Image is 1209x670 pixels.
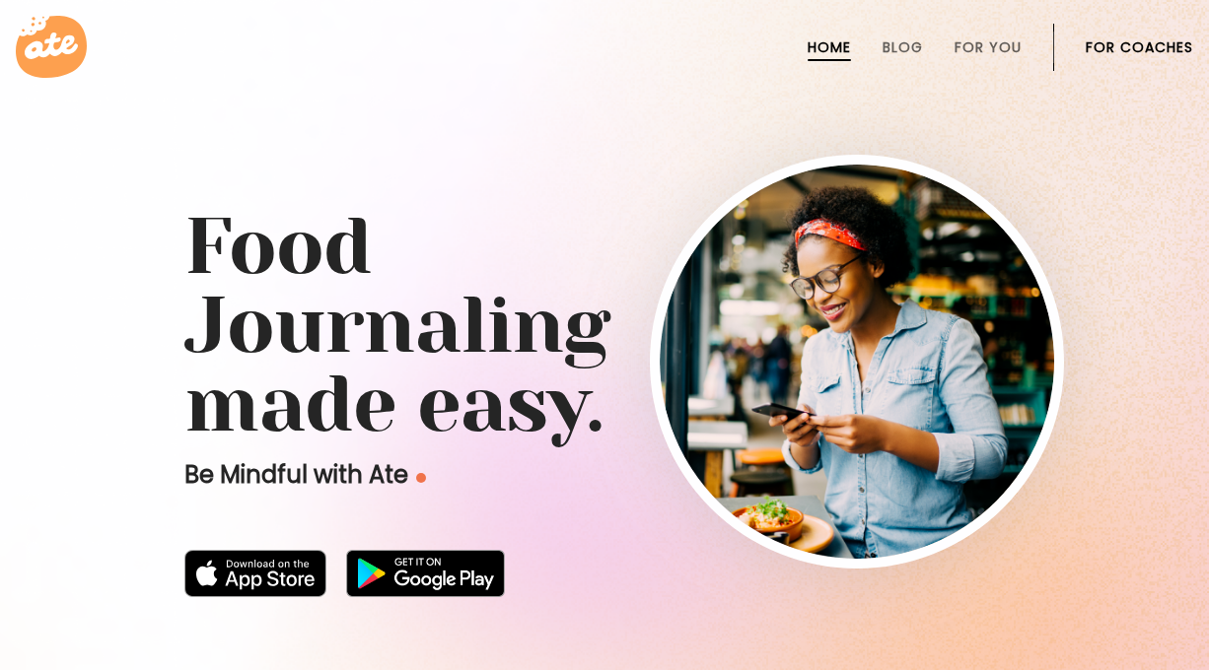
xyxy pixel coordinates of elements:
[808,39,851,55] a: Home
[955,39,1022,55] a: For You
[184,207,1025,443] h1: Food Journaling made easy.
[346,550,505,597] img: badge-download-google.png
[883,39,923,55] a: Blog
[660,165,1054,559] img: home-hero-img-rounded.png
[184,459,737,491] p: Be Mindful with Ate
[184,550,326,597] img: badge-download-apple.svg
[1086,39,1193,55] a: For Coaches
